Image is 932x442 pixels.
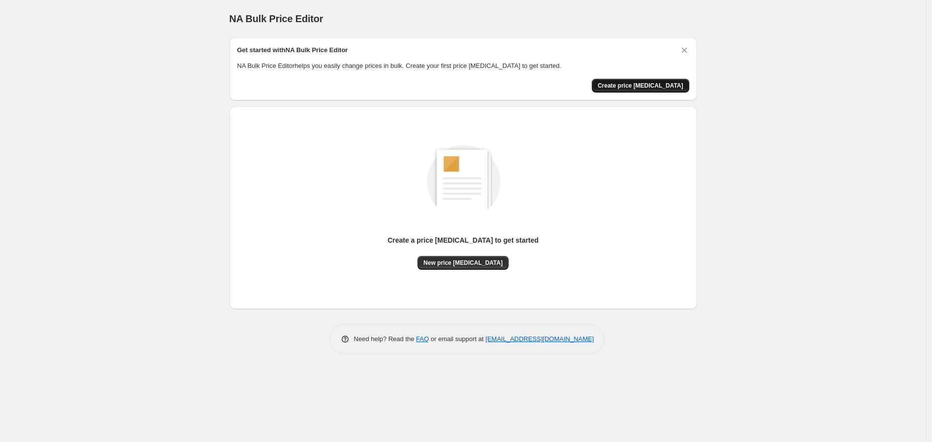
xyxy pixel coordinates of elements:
[416,335,429,343] a: FAQ
[429,335,485,343] span: or email support at
[229,13,323,24] span: NA Bulk Price Editor
[418,256,509,270] button: New price [MEDICAL_DATA]
[598,82,683,90] span: Create price [MEDICAL_DATA]
[485,335,594,343] a: [EMAIL_ADDRESS][DOMAIN_NAME]
[237,61,689,71] p: NA Bulk Price Editor helps you easily change prices in bulk. Create your first price [MEDICAL_DAT...
[679,45,689,55] button: Dismiss card
[237,45,348,55] h2: Get started with NA Bulk Price Editor
[592,79,689,93] button: Create price change job
[354,335,417,343] span: Need help? Read the
[423,259,503,267] span: New price [MEDICAL_DATA]
[387,235,539,245] p: Create a price [MEDICAL_DATA] to get started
